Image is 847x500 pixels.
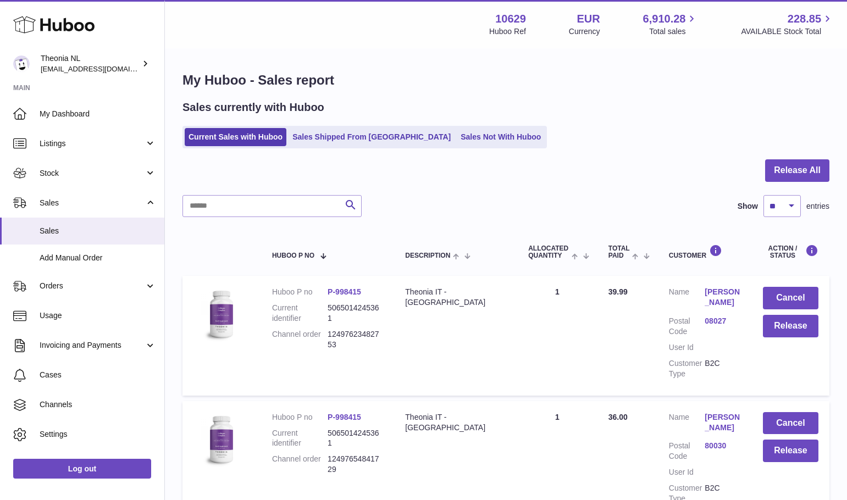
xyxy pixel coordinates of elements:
button: Release [763,315,818,337]
dd: 5065014245361 [328,303,383,324]
a: Current Sales with Huboo [185,128,286,146]
dt: Postal Code [669,316,705,337]
dd: 5065014245361 [328,428,383,449]
dt: Name [669,412,705,436]
a: [PERSON_NAME] [705,412,741,433]
dt: User Id [669,467,705,477]
span: 39.99 [608,287,628,296]
dt: Name [669,287,705,310]
dt: Huboo P no [272,412,328,423]
span: Listings [40,138,145,149]
dt: Channel order [272,329,328,350]
label: Show [738,201,758,212]
dt: Channel order [272,454,328,475]
strong: EUR [577,12,600,26]
img: 106291725893008.jpg [193,412,248,467]
button: Cancel [763,287,818,309]
span: Add Manual Order [40,253,156,263]
span: Channels [40,399,156,410]
dd: 12497623482753 [328,329,383,350]
dt: Huboo P no [272,287,328,297]
h2: Sales currently with Huboo [182,100,324,115]
button: Cancel [763,412,818,435]
span: Sales [40,226,156,236]
div: Theonia IT - [GEOGRAPHIC_DATA] [405,287,506,308]
a: 228.85 AVAILABLE Stock Total [741,12,834,37]
span: Invoicing and Payments [40,340,145,351]
dt: User Id [669,342,705,353]
dt: Current identifier [272,428,328,449]
a: 6,910.28 Total sales [643,12,699,37]
div: Action / Status [763,245,818,259]
a: 08027 [705,316,741,326]
span: [EMAIL_ADDRESS][DOMAIN_NAME] [41,64,162,73]
span: 6,910.28 [643,12,686,26]
span: Stock [40,168,145,179]
span: Settings [40,429,156,440]
a: Sales Not With Huboo [457,128,545,146]
span: Orders [40,281,145,291]
span: My Dashboard [40,109,156,119]
div: Currency [569,26,600,37]
span: Cases [40,370,156,380]
span: Sales [40,198,145,208]
span: Total paid [608,245,630,259]
button: Release [763,440,818,462]
span: entries [806,201,829,212]
img: info@wholesomegoods.eu [13,55,30,72]
a: P-998415 [328,413,361,421]
a: 80030 [705,441,741,451]
span: 36.00 [608,413,628,421]
td: 1 [517,276,597,395]
div: Theonia IT - [GEOGRAPHIC_DATA] [405,412,506,433]
span: 228.85 [788,12,821,26]
span: AVAILABLE Stock Total [741,26,834,37]
dd: B2C [705,358,741,379]
a: Sales Shipped From [GEOGRAPHIC_DATA] [289,128,455,146]
a: P-998415 [328,287,361,296]
div: Huboo Ref [489,26,526,37]
button: Release All [765,159,829,182]
span: ALLOCATED Quantity [528,245,569,259]
h1: My Huboo - Sales report [182,71,829,89]
strong: 10629 [495,12,526,26]
span: Total sales [649,26,698,37]
a: Log out [13,459,151,479]
dt: Customer Type [669,358,705,379]
dd: 12497654841729 [328,454,383,475]
span: Usage [40,310,156,321]
div: Theonia NL [41,53,140,74]
span: Huboo P no [272,252,314,259]
span: Description [405,252,450,259]
img: 106291725893008.jpg [193,287,248,342]
div: Customer [669,245,741,259]
dt: Postal Code [669,441,705,462]
a: [PERSON_NAME] [705,287,741,308]
dt: Current identifier [272,303,328,324]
